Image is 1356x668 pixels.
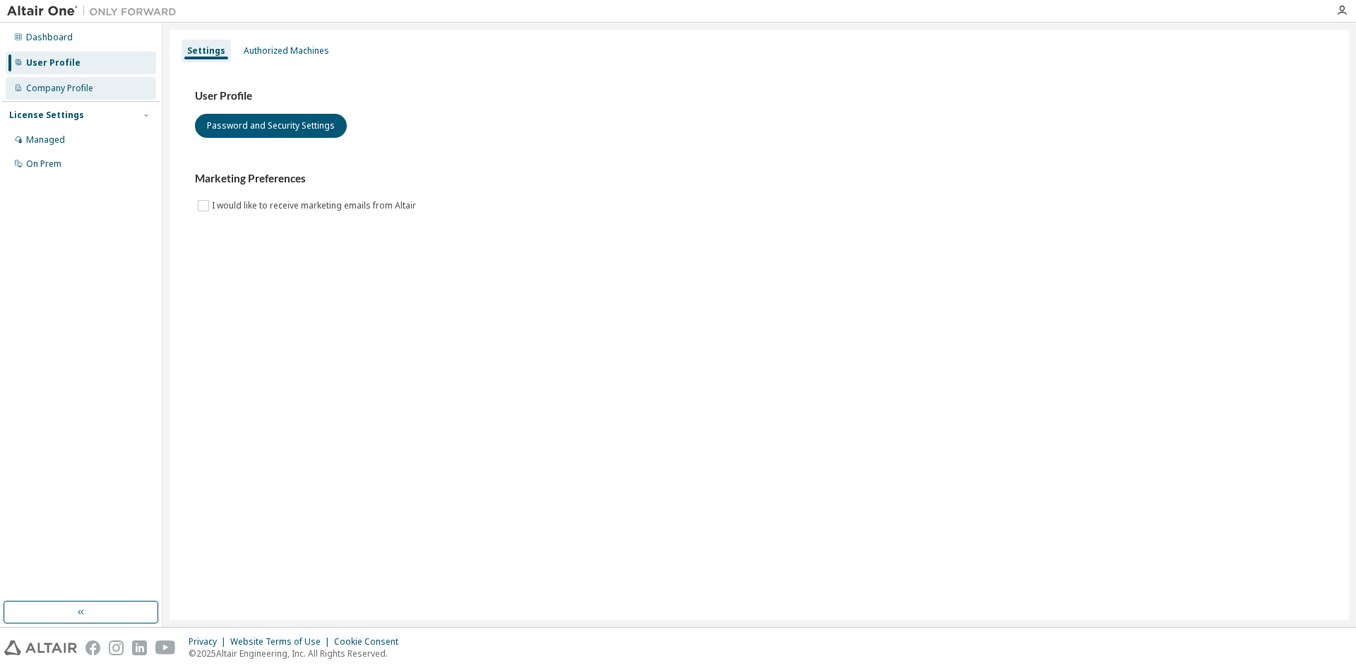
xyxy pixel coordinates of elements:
div: Managed [26,134,65,146]
h3: Marketing Preferences [195,172,1324,186]
label: I would like to receive marketing emails from Altair [212,197,419,214]
img: instagram.svg [109,640,124,655]
div: Dashboard [26,32,73,43]
img: facebook.svg [85,640,100,655]
img: Altair One [7,4,184,18]
div: Privacy [189,636,230,648]
img: altair_logo.svg [4,640,77,655]
div: License Settings [9,110,84,121]
button: Password and Security Settings [195,114,347,138]
p: © 2025 Altair Engineering, Inc. All Rights Reserved. [189,648,407,660]
div: Company Profile [26,83,93,94]
img: linkedin.svg [132,640,147,655]
div: Settings [187,45,225,57]
div: Authorized Machines [244,45,329,57]
div: Website Terms of Use [230,636,334,648]
div: On Prem [26,158,61,170]
h3: User Profile [195,89,1324,103]
img: youtube.svg [155,640,176,655]
div: Cookie Consent [334,636,407,648]
div: User Profile [26,57,81,69]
